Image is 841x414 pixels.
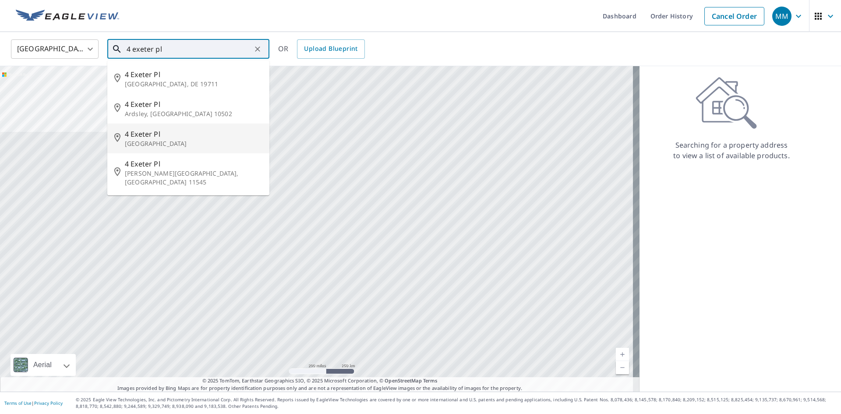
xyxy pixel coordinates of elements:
div: OR [278,39,365,59]
span: 4 Exeter Pl [125,129,262,139]
span: 4 Exeter Pl [125,69,262,80]
div: Aerial [31,354,54,376]
a: Current Level 5, Zoom In [616,348,629,361]
p: [PERSON_NAME][GEOGRAPHIC_DATA], [GEOGRAPHIC_DATA] 11545 [125,169,262,187]
p: © 2025 Eagle View Technologies, Inc. and Pictometry International Corp. All Rights Reserved. Repo... [76,396,837,410]
img: EV Logo [16,10,119,23]
p: [GEOGRAPHIC_DATA] [125,139,262,148]
a: Upload Blueprint [297,39,364,59]
button: Clear [251,43,264,55]
p: [GEOGRAPHIC_DATA], DE 19711 [125,80,262,88]
a: Terms [423,377,438,384]
div: [GEOGRAPHIC_DATA] [11,37,99,61]
div: Aerial [11,354,76,376]
a: OpenStreetMap [385,377,421,384]
span: 4 Exeter Pl [125,99,262,110]
a: Terms of Use [4,400,32,406]
p: Searching for a property address to view a list of available products. [673,140,790,161]
a: Cancel Order [704,7,764,25]
a: Current Level 5, Zoom Out [616,361,629,374]
p: | [4,400,63,406]
div: MM [772,7,792,26]
input: Search by address or latitude-longitude [127,37,251,61]
a: Privacy Policy [34,400,63,406]
span: © 2025 TomTom, Earthstar Geographics SIO, © 2025 Microsoft Corporation, © [202,377,438,385]
span: Upload Blueprint [304,43,357,54]
span: 4 Exeter Pl [125,159,262,169]
p: Ardsley, [GEOGRAPHIC_DATA] 10502 [125,110,262,118]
